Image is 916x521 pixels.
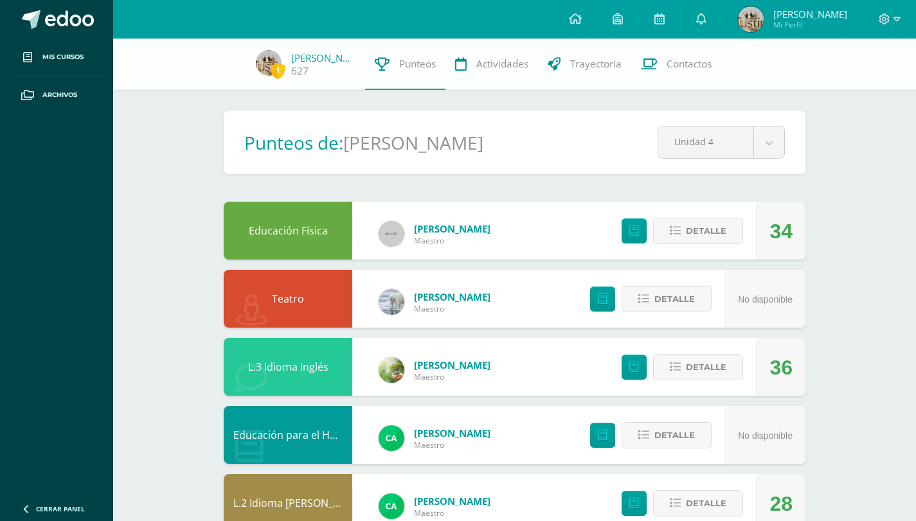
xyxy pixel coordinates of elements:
[674,127,737,157] span: Unidad 4
[379,357,404,383] img: a5ec97171129a96b385d3d847ecf055b.png
[291,51,355,64] a: [PERSON_NAME]
[769,339,793,396] div: 36
[224,338,352,396] div: L.3 Idioma Inglés
[653,218,743,244] button: Detalle
[653,490,743,517] button: Detalle
[654,287,695,311] span: Detalle
[42,52,84,62] span: Mis cursos
[658,127,784,158] a: Unidad 4
[256,50,282,76] img: de32c595a5b5b5caf29728d532d5de39.png
[414,427,490,439] span: [PERSON_NAME]
[414,358,490,371] span: [PERSON_NAME]
[414,303,490,314] span: Maestro
[738,6,764,32] img: de32c595a5b5b5caf29728d532d5de39.png
[271,62,285,78] span: 1
[379,493,404,519] img: b94154432af3d5d10cd17dd5d91a69d3.png
[224,202,352,260] div: Educación Física
[622,286,712,312] button: Detalle
[570,57,622,71] span: Trayectoria
[10,76,103,114] a: Archivos
[622,422,712,448] button: Detalle
[224,406,352,464] div: Educación para el Hogar
[224,270,352,328] div: Teatro
[631,39,721,90] a: Contactos
[738,430,793,441] span: No disponible
[291,64,309,78] a: 627
[379,289,404,315] img: bb12ee73cbcbadab578609fc3959b0d5.png
[538,39,631,90] a: Trayectoria
[414,371,490,382] span: Maestro
[738,294,793,305] span: No disponible
[654,423,695,447] span: Detalle
[365,39,445,90] a: Punteos
[414,235,490,246] span: Maestro
[42,90,77,100] span: Archivos
[36,504,85,513] span: Cerrar panel
[414,439,490,450] span: Maestro
[653,354,743,380] button: Detalle
[686,219,726,243] span: Detalle
[476,57,528,71] span: Actividades
[769,202,793,260] div: 34
[379,425,404,451] img: b94154432af3d5d10cd17dd5d91a69d3.png
[414,508,490,518] span: Maestro
[244,130,343,155] h1: Punteos de:
[343,130,483,155] h1: [PERSON_NAME]
[399,57,436,71] span: Punteos
[414,222,490,235] span: [PERSON_NAME]
[414,495,490,508] span: [PERSON_NAME]
[667,57,712,71] span: Contactos
[686,355,726,379] span: Detalle
[414,290,490,303] span: [PERSON_NAME]
[686,491,726,515] span: Detalle
[10,39,103,76] a: Mis cursos
[773,19,847,30] span: Mi Perfil
[445,39,538,90] a: Actividades
[773,8,847,21] span: [PERSON_NAME]
[379,221,404,247] img: 60x60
